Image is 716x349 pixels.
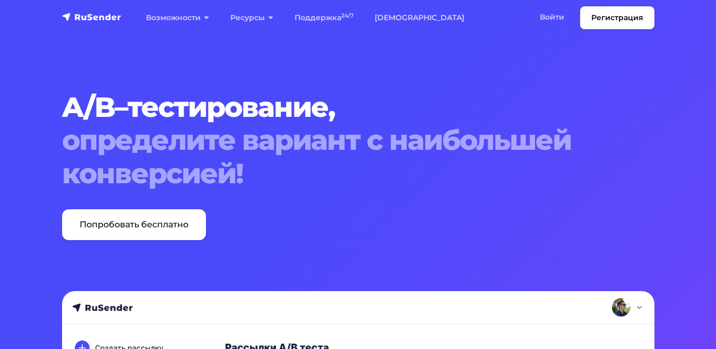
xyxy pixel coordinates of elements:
[62,91,654,190] h1: A/B–тестирование,
[220,7,284,29] a: Ресурсы
[62,124,654,190] span: определите вариант с наибольшей конверсией!
[341,12,353,19] sup: 24/7
[580,6,654,29] a: Регистрация
[62,209,206,240] a: Попробовать бесплатно
[284,7,364,29] a: Поддержка24/7
[364,7,475,29] a: [DEMOGRAPHIC_DATA]
[135,7,220,29] a: Возможности
[62,12,122,22] img: RuSender
[529,6,575,28] a: Войти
